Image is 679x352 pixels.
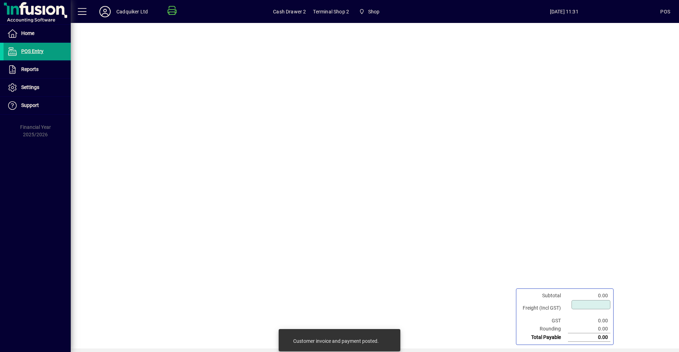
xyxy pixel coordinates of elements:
td: GST [519,317,568,325]
span: Cash Drawer 2 [273,6,306,17]
span: Reports [21,66,39,72]
span: Shop [368,6,380,17]
span: Support [21,102,39,108]
a: Support [4,97,71,114]
td: 0.00 [568,333,610,342]
span: [DATE] 11:31 [468,6,660,17]
span: Shop [356,5,382,18]
td: Subtotal [519,292,568,300]
td: Rounding [519,325,568,333]
div: Cadquiker Ltd [116,6,148,17]
a: Settings [4,79,71,96]
div: Customer invoice and payment posted. [293,338,379,345]
div: POS [660,6,670,17]
span: Terminal Shop 2 [313,6,349,17]
a: Reports [4,61,71,78]
a: Home [4,25,71,42]
td: Freight (Incl GST) [519,300,568,317]
td: 0.00 [568,325,610,333]
button: Profile [94,5,116,18]
td: 0.00 [568,317,610,325]
span: POS Entry [21,48,43,54]
td: Total Payable [519,333,568,342]
span: Home [21,30,34,36]
td: 0.00 [568,292,610,300]
span: Settings [21,84,39,90]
